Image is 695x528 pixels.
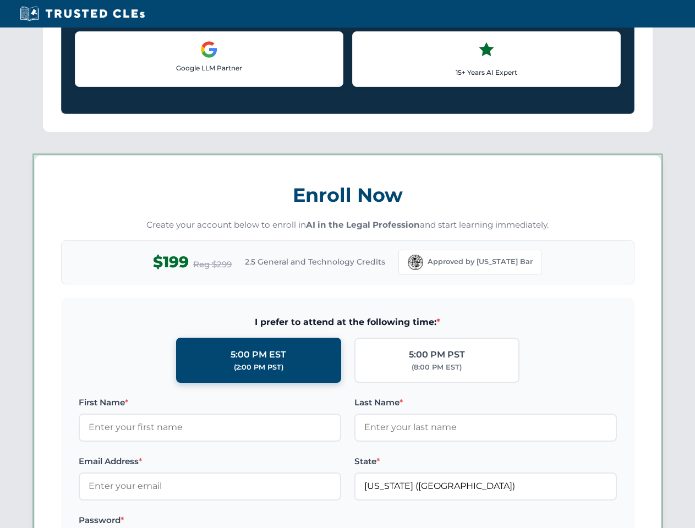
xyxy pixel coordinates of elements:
label: First Name [79,396,341,409]
span: 2.5 General and Technology Credits [245,256,385,268]
p: Google LLM Partner [84,63,334,73]
label: Last Name [354,396,617,409]
img: Google [200,41,218,58]
div: (8:00 PM EST) [412,362,462,373]
div: (2:00 PM PST) [234,362,283,373]
p: Create your account below to enroll in and start learning immediately. [61,219,634,232]
label: Password [79,514,341,527]
div: 5:00 PM PST [409,348,465,362]
h3: Enroll Now [61,178,634,212]
strong: AI in the Legal Profession [306,219,420,230]
input: Enter your last name [354,414,617,441]
input: Enter your email [79,472,341,500]
label: State [354,455,617,468]
span: Approved by [US_STATE] Bar [428,256,533,267]
span: I prefer to attend at the following time: [79,315,617,329]
label: Email Address [79,455,341,468]
div: 5:00 PM EST [231,348,286,362]
img: Florida Bar [408,255,423,270]
input: Florida (FL) [354,472,617,500]
span: Reg $299 [193,258,232,271]
input: Enter your first name [79,414,341,441]
p: 15+ Years AI Expert [362,67,611,78]
span: $199 [153,250,189,274]
img: Trusted CLEs [17,5,148,22]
